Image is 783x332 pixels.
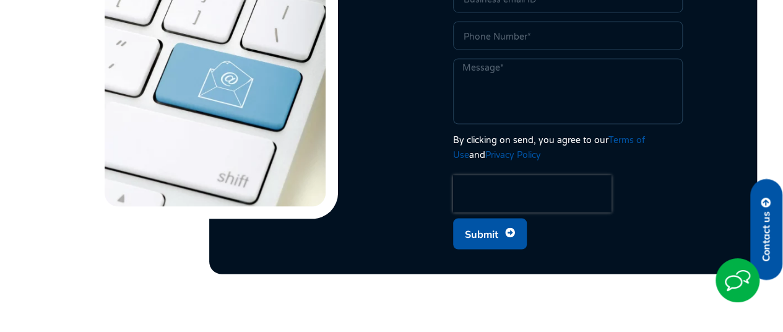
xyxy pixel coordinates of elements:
a: Contact us [750,179,782,280]
span: Submit [465,222,498,245]
input: Only numbers and phone characters (#, -, *, etc) are accepted. [453,21,683,50]
img: Start Chat [716,258,759,302]
div: By clicking on send, you agree to our and [453,133,683,162]
a: Privacy Policy [485,149,541,160]
iframe: reCAPTCHA [453,175,612,212]
button: Submit [453,218,527,249]
span: Contact us [761,211,772,261]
